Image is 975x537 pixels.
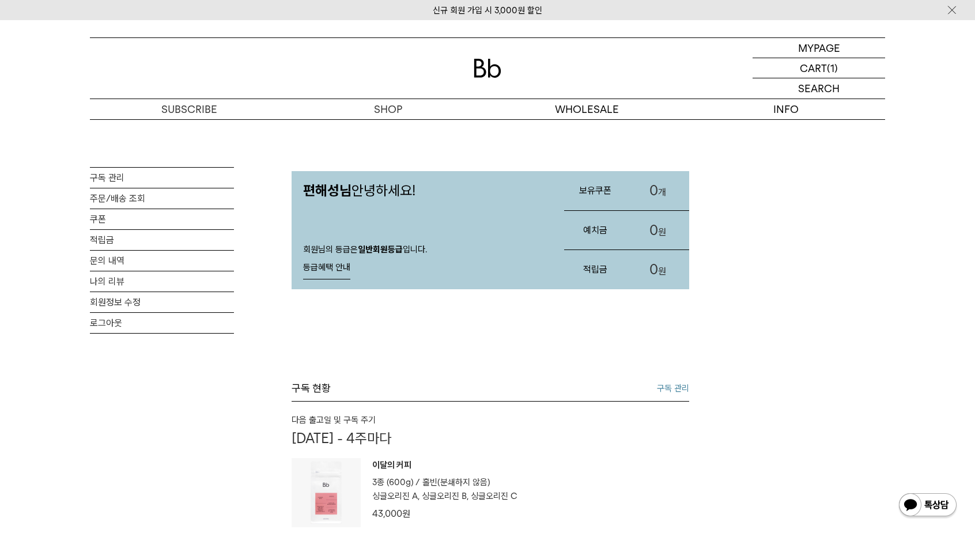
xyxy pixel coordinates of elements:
a: 로그아웃 [90,313,234,333]
a: 구독 관리 [657,381,689,395]
p: INFO [686,99,885,119]
span: 0 [649,261,658,278]
a: 쿠폰 [90,209,234,229]
p: MYPAGE [798,38,840,58]
a: 0개 [627,171,689,210]
a: MYPAGE [753,38,885,58]
p: SEARCH [798,78,840,99]
p: 홀빈(분쇄하지 않음) [422,475,490,489]
a: 0원 [627,250,689,289]
img: 로고 [474,59,501,78]
a: 적립금 [90,230,234,250]
p: CART [800,58,827,78]
a: SHOP [289,99,487,119]
a: 도매 서비스 [487,120,686,139]
span: 0 [649,182,658,199]
a: 구독 관리 [90,168,234,188]
div: 43,000 [372,506,517,521]
a: 신규 회원 가입 시 3,000원 할인 [433,5,542,16]
a: 다음 출고일 및 구독 주기 [DATE] - 4주마다 [292,413,689,447]
h3: 적립금 [564,254,626,285]
p: 이달의 커피 [372,458,517,475]
h6: 다음 출고일 및 구독 주기 [292,413,689,427]
a: 회원정보 수정 [90,292,234,312]
h3: 예치금 [564,215,626,245]
p: WHOLESALE [487,99,686,119]
a: 주문/배송 조회 [90,188,234,209]
strong: 편해성님 [303,182,352,199]
p: 안녕하세요! [292,171,553,210]
a: 상품이미지 이달의 커피 3종 (600g) / 홀빈(분쇄하지 않음) 싱글오리진 A, 싱글오리진 B, 싱글오리진 C 43,000원 [292,458,689,527]
strong: 일반회원등급 [358,244,403,255]
a: 등급혜택 안내 [303,256,350,279]
span: 3종 (600g) / [372,477,420,487]
p: (1) [827,58,838,78]
a: 나의 리뷰 [90,271,234,292]
img: 상품이미지 [292,458,361,527]
h3: 구독 현황 [292,381,331,395]
h3: 보유쿠폰 [564,175,626,206]
a: SUBSCRIBE [90,99,289,119]
a: 문의 내역 [90,251,234,271]
a: CART (1) [753,58,885,78]
div: 회원님의 등급은 입니다. [292,233,553,289]
span: 0 [649,222,658,239]
p: 싱글오리진 A, 싱글오리진 B, 싱글오리진 C [372,489,517,503]
span: 원 [402,508,410,519]
p: [DATE] - 4주마다 [292,430,689,447]
a: 0원 [627,211,689,250]
img: 카카오톡 채널 1:1 채팅 버튼 [898,492,958,520]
